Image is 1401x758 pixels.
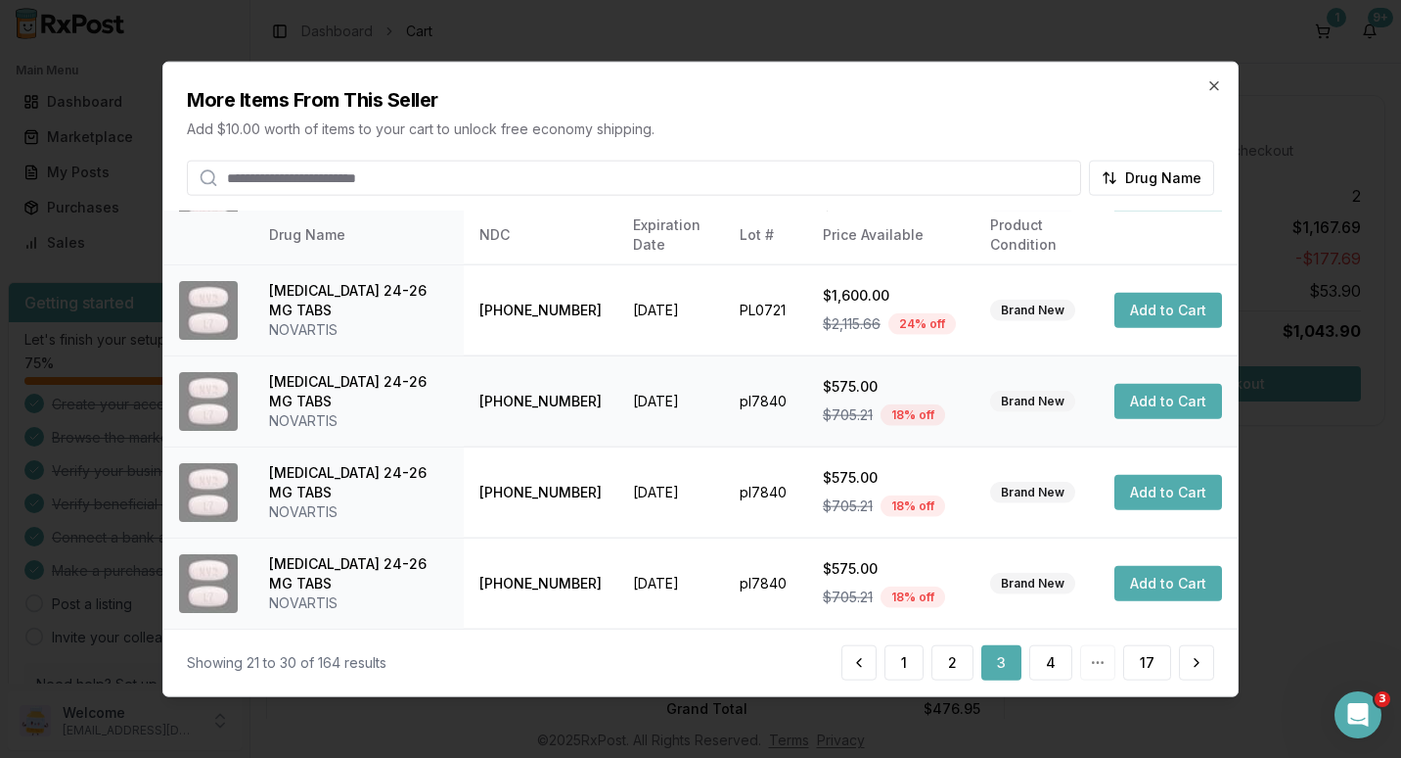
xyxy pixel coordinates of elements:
[724,538,807,629] td: pl7840
[724,212,807,259] th: Lot #
[617,355,724,447] td: [DATE]
[617,538,724,629] td: [DATE]
[881,403,945,425] div: 18 % off
[823,313,881,333] span: $2,115.66
[269,592,448,612] div: NOVARTIS
[724,355,807,447] td: pl7840
[617,212,724,259] th: Expiration Date
[888,312,956,334] div: 24 % off
[1114,292,1222,327] button: Add to Cart
[1123,644,1171,680] button: 17
[990,481,1075,502] div: Brand New
[724,264,807,355] td: PL0721
[179,280,238,339] img: Entresto 24-26 MG TABS
[464,212,617,259] th: NDC
[823,285,959,305] div: $1,600.00
[617,264,724,355] td: [DATE]
[823,496,873,515] span: $705.21
[179,553,238,612] img: Entresto 24-26 MG TABS
[464,447,617,538] td: [PHONE_NUMBER]
[990,299,1075,320] div: Brand New
[881,586,945,607] div: 18 % off
[179,371,238,430] img: Entresto 24-26 MG TABS
[1089,161,1214,196] button: Drug Name
[1334,691,1381,738] iframe: Intercom live chat
[823,467,959,487] div: $575.00
[269,371,448,410] div: [MEDICAL_DATA] 24-26 MG TABS
[269,501,448,521] div: NOVARTIS
[269,280,448,319] div: [MEDICAL_DATA] 24-26 MG TABS
[464,355,617,447] td: [PHONE_NUMBER]
[617,447,724,538] td: [DATE]
[974,212,1099,259] th: Product Condition
[187,86,1214,114] h2: More Items From This Seller
[187,652,386,672] div: Showing 21 to 30 of 164 results
[990,572,1075,593] div: Brand New
[807,212,974,259] th: Price Available
[724,447,807,538] td: pl7840
[931,644,973,680] button: 2
[269,553,448,592] div: [MEDICAL_DATA] 24-26 MG TABS
[1125,168,1201,188] span: Drug Name
[464,538,617,629] td: [PHONE_NUMBER]
[269,319,448,339] div: NOVARTIS
[269,410,448,430] div: NOVARTIS
[884,644,924,680] button: 1
[253,212,464,259] th: Drug Name
[981,644,1021,680] button: 3
[1114,474,1222,509] button: Add to Cart
[823,587,873,606] span: $705.21
[990,390,1075,411] div: Brand New
[1114,565,1222,600] button: Add to Cart
[179,462,238,521] img: Entresto 24-26 MG TABS
[881,495,945,516] div: 18 % off
[464,264,617,355] td: [PHONE_NUMBER]
[823,376,959,396] div: $575.00
[1114,383,1222,418] button: Add to Cart
[187,119,1214,139] p: Add $10.00 worth of items to your cart to unlock free economy shipping.
[823,558,959,578] div: $575.00
[1375,691,1390,707] span: 3
[269,462,448,501] div: [MEDICAL_DATA] 24-26 MG TABS
[823,404,873,424] span: $705.21
[1029,644,1072,680] button: 4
